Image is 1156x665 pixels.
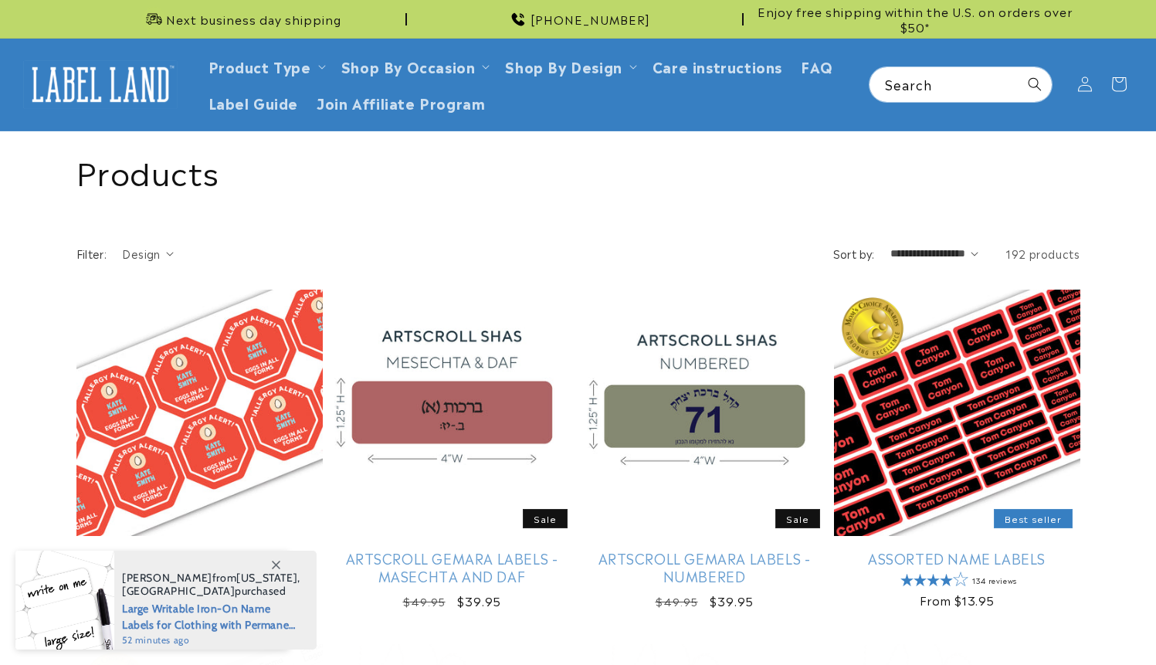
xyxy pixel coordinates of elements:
h1: Products [76,151,1080,191]
span: Large Writable Iron-On Name Labels for Clothing with Permanent Laundry Marker [122,598,300,633]
summary: Product Type [199,48,332,84]
span: [US_STATE] [236,571,297,585]
span: 192 products [1005,246,1080,261]
span: Label Guide [208,93,299,111]
a: FAQ [792,48,842,84]
span: Care instructions [653,57,782,75]
a: Join Affiliate Program [307,84,494,120]
label: Sort by: [833,246,875,261]
h2: Filter: [76,246,107,262]
span: Shop By Occasion [341,57,476,75]
summary: Shop By Occasion [332,48,497,84]
a: Label Guide [199,84,308,120]
span: from , purchased [122,572,300,598]
span: [GEOGRAPHIC_DATA] [122,584,235,598]
span: 52 minutes ago [122,633,300,647]
span: Join Affiliate Program [317,93,485,111]
img: Label Land [23,60,178,108]
button: Search [1018,67,1052,101]
span: Enjoy free shipping within the U.S. on orders over $50* [750,4,1080,34]
a: Assorted Name Labels [834,549,1080,567]
summary: Shop By Design [496,48,642,84]
a: Care instructions [643,48,792,84]
span: [PHONE_NUMBER] [531,12,650,27]
span: [PERSON_NAME] [122,571,212,585]
a: Product Type [208,56,311,76]
iframe: Gorgias live chat messenger [1002,599,1141,650]
a: Artscroll Gemara Labels - Masechta and Daf [329,549,575,585]
span: FAQ [801,57,833,75]
a: Shop By Design [505,56,622,76]
span: Next business day shipping [166,12,341,27]
summary: Design (0 selected) [122,246,174,262]
a: Artscroll Gemara Labels - Numbered [581,549,828,585]
a: Allergy Labels [76,549,323,567]
a: Label Land [18,55,184,114]
span: Design [122,246,160,261]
